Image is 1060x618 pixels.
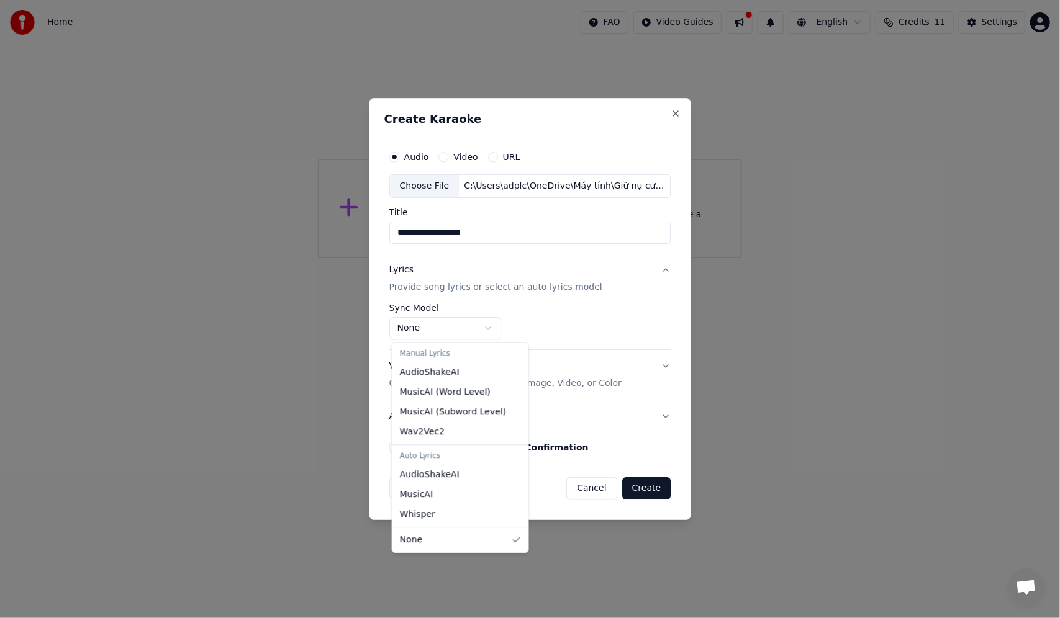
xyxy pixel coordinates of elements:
[400,468,460,481] span: AudioShakeAI
[395,447,526,465] div: Auto Lyrics
[400,386,491,398] span: MusicAI ( Word Level )
[400,508,435,521] span: Whisper
[395,345,526,362] div: Manual Lyrics
[400,366,460,378] span: AudioShakeAI
[400,426,445,438] span: Wav2Vec2
[400,488,433,501] span: MusicAI
[400,406,506,418] span: MusicAI ( Subword Level )
[400,534,423,546] span: None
